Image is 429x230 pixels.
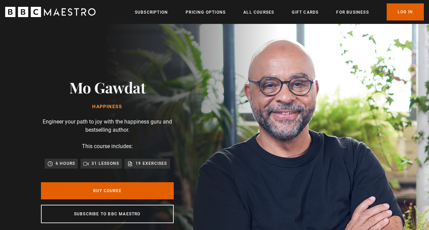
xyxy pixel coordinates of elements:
a: Gift Cards [292,9,318,16]
a: For business [336,9,369,16]
p: Engineer your path to joy with the happiness guru and bestselling author. [41,118,174,134]
p: 31 lessons [91,160,119,167]
p: 6 hours [56,160,75,167]
h2: Mo Gawdat [69,78,146,96]
a: Buy Course [41,182,174,199]
a: Pricing Options [186,9,226,16]
nav: Primary [135,3,424,20]
p: 19 exercises [135,160,167,167]
svg: BBC Maestro [5,7,96,17]
a: Subscription [135,9,168,16]
h1: Happiness [69,104,146,110]
p: This course includes: [82,142,133,150]
a: Log In [387,3,424,20]
a: All Courses [243,9,274,16]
